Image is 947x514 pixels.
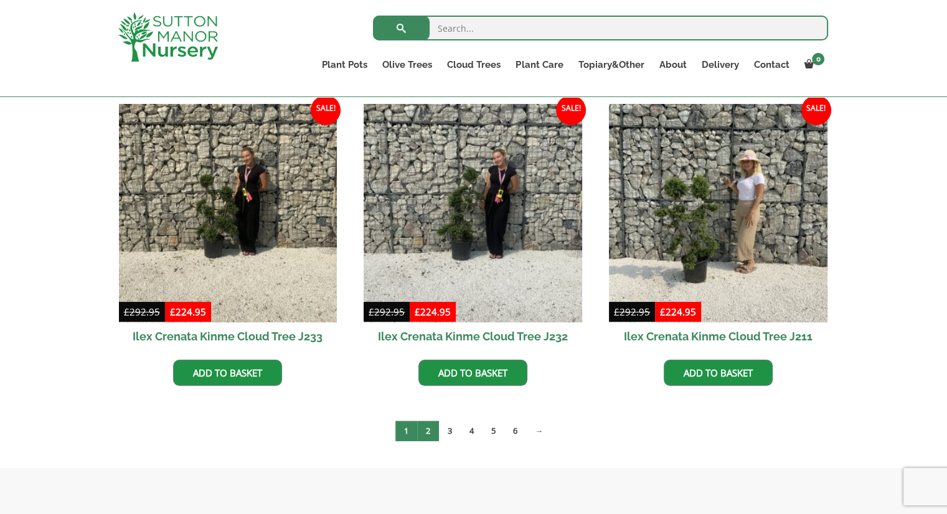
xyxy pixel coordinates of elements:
a: Page 6 [504,421,526,441]
span: £ [614,306,620,318]
span: £ [369,306,374,318]
a: Page 2 [417,421,439,441]
img: Ilex Crenata Kinme Cloud Tree J232 [364,104,582,322]
a: Sale! Ilex Crenata Kinme Cloud Tree J233 [119,104,337,350]
a: Olive Trees [375,56,440,73]
a: Plant Pots [314,56,375,73]
a: → [526,421,552,441]
span: £ [170,306,176,318]
span: £ [415,306,420,318]
a: Add to basket: “Ilex Crenata Kinme Cloud Tree J233” [173,360,282,386]
a: 0 [796,56,828,73]
bdi: 292.95 [124,306,160,318]
span: 0 [812,53,824,65]
span: £ [124,306,130,318]
img: Ilex Crenata Kinme Cloud Tree J233 [119,104,337,322]
bdi: 224.95 [170,306,206,318]
a: Page 3 [439,421,461,441]
a: Page 5 [483,421,504,441]
bdi: 292.95 [614,306,650,318]
span: Sale! [801,95,831,125]
h2: Ilex Crenata Kinme Cloud Tree J211 [609,322,827,350]
a: Add to basket: “Ilex Crenata Kinme Cloud Tree J232” [418,360,527,386]
a: Plant Care [508,56,570,73]
a: Contact [746,56,796,73]
h2: Ilex Crenata Kinme Cloud Tree J233 [119,322,337,350]
nav: Product Pagination [119,420,829,446]
a: About [651,56,694,73]
span: Sale! [556,95,586,125]
span: Page 1 [395,421,417,441]
span: £ [660,306,666,318]
a: Delivery [694,56,746,73]
input: Search... [373,16,828,40]
bdi: 292.95 [369,306,405,318]
h2: Ilex Crenata Kinme Cloud Tree J232 [364,322,582,350]
img: logo [118,12,218,62]
img: Ilex Crenata Kinme Cloud Tree J211 [609,104,827,322]
a: Add to basket: “Ilex Crenata Kinme Cloud Tree J211” [664,360,773,386]
a: Sale! Ilex Crenata Kinme Cloud Tree J232 [364,104,582,350]
a: Sale! Ilex Crenata Kinme Cloud Tree J211 [609,104,827,350]
bdi: 224.95 [415,306,451,318]
a: Cloud Trees [440,56,508,73]
bdi: 224.95 [660,306,696,318]
a: Topiary&Other [570,56,651,73]
span: Sale! [311,95,341,125]
a: Page 4 [461,421,483,441]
